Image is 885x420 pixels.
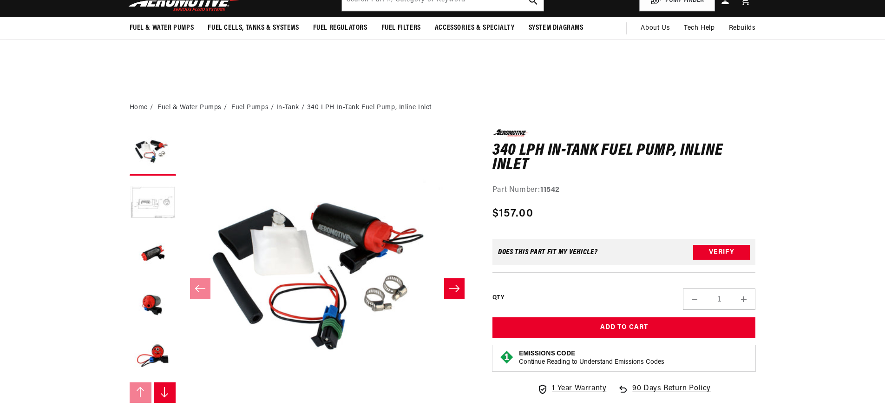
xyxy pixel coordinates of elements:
[540,186,560,194] strong: 11542
[492,294,504,302] label: QTY
[693,245,750,260] button: Verify
[519,358,664,367] p: Continue Reading to Understand Emissions Codes
[201,17,306,39] summary: Fuel Cells, Tanks & Systems
[492,144,756,173] h1: 340 LPH In-Tank Fuel Pump, Inline Inlet
[729,23,756,33] span: Rebuilds
[722,17,763,39] summary: Rebuilds
[492,317,756,338] button: Add to Cart
[123,17,201,39] summary: Fuel & Water Pumps
[130,23,194,33] span: Fuel & Water Pumps
[552,383,606,395] span: 1 Year Warranty
[381,23,421,33] span: Fuel Filters
[130,180,176,227] button: Load image 2 in gallery view
[154,382,176,403] button: Slide right
[522,17,590,39] summary: System Diagrams
[130,103,148,113] a: Home
[684,23,715,33] span: Tech Help
[428,17,522,39] summary: Accessories & Specialty
[444,278,465,299] button: Slide right
[130,382,152,403] button: Slide left
[190,278,210,299] button: Slide left
[519,350,575,357] strong: Emissions Code
[634,17,677,39] a: About Us
[130,103,756,113] nav: breadcrumbs
[492,184,756,197] div: Part Number:
[130,129,176,176] button: Load image 1 in gallery view
[537,383,606,395] a: 1 Year Warranty
[307,103,432,113] li: 340 LPH In-Tank Fuel Pump, Inline Inlet
[130,231,176,278] button: Load image 3 in gallery view
[632,383,711,404] span: 90 Days Return Policy
[435,23,515,33] span: Accessories & Specialty
[130,334,176,380] button: Load image 5 in gallery view
[231,103,269,113] a: Fuel Pumps
[677,17,721,39] summary: Tech Help
[492,205,533,222] span: $157.00
[617,383,711,404] a: 90 Days Return Policy
[208,23,299,33] span: Fuel Cells, Tanks & Systems
[306,17,374,39] summary: Fuel Regulators
[641,25,670,32] span: About Us
[499,350,514,365] img: Emissions code
[374,17,428,39] summary: Fuel Filters
[313,23,367,33] span: Fuel Regulators
[498,249,598,256] div: Does This part fit My vehicle?
[276,103,307,113] li: In-Tank
[157,103,222,113] a: Fuel & Water Pumps
[519,350,664,367] button: Emissions CodeContinue Reading to Understand Emissions Codes
[529,23,583,33] span: System Diagrams
[130,282,176,329] button: Load image 4 in gallery view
